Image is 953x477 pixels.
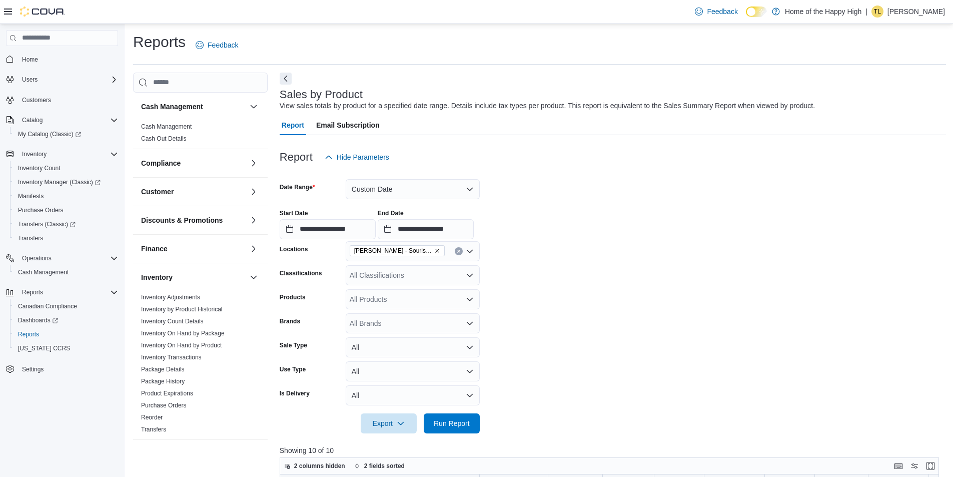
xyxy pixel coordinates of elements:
button: Compliance [141,158,246,168]
div: View sales totals by product for a specified date range. Details include tax types per product. T... [280,101,815,111]
button: Catalog [18,114,47,126]
label: Date Range [280,183,315,191]
a: Reports [14,328,43,340]
span: Washington CCRS [14,342,118,354]
a: Inventory On Hand by Product [141,342,222,349]
button: Next [280,73,292,85]
h3: Loyalty [141,449,166,459]
span: Package Details [141,365,185,373]
span: Purchase Orders [141,401,187,409]
span: Email Subscription [316,115,380,135]
span: Catalog [18,114,118,126]
span: Transfers [141,425,166,433]
button: Operations [2,251,122,265]
span: [PERSON_NAME] - Souris Avenue - Fire & Flower [354,246,432,256]
span: Inventory Count [18,164,61,172]
span: Dashboards [14,314,118,326]
span: Reorder [141,413,163,421]
span: Transfers [18,234,43,242]
span: 2 columns hidden [294,462,345,470]
span: Transfers [14,232,118,244]
span: Operations [22,254,52,262]
button: Finance [141,244,246,254]
span: Home [18,53,118,66]
span: Dashboards [18,316,58,324]
span: 2 fields sorted [364,462,405,470]
button: All [346,361,480,381]
button: Customers [2,93,122,107]
button: Cash Management [141,102,246,112]
button: Loyalty [141,449,246,459]
input: Dark Mode [746,7,767,17]
input: Press the down key to open a popover containing a calendar. [378,219,474,239]
span: Inventory Transactions [141,353,202,361]
button: Discounts & Promotions [248,214,260,226]
span: Run Report [434,418,470,428]
span: Feedback [707,7,737,17]
a: Transfers [141,426,166,433]
button: Cash Management [248,101,260,113]
a: Inventory Count Details [141,318,204,325]
label: Locations [280,245,308,253]
label: Start Date [280,209,308,217]
span: Inventory Adjustments [141,293,200,301]
span: Reports [22,288,43,296]
span: Export [367,413,411,433]
span: Manifests [14,190,118,202]
span: Canadian Compliance [18,302,77,310]
button: Enter fullscreen [924,460,936,472]
button: Run Report [424,413,480,433]
span: Customers [18,94,118,106]
button: Settings [2,361,122,376]
a: Canadian Compliance [14,300,81,312]
span: Inventory [22,150,47,158]
span: Feedback [208,40,238,50]
span: Catalog [22,116,43,124]
a: Inventory On Hand by Package [141,330,225,337]
p: Showing 10 of 10 [280,445,946,455]
a: Inventory Manager (Classic) [14,176,105,188]
span: Settings [18,362,118,375]
button: Inventory [141,272,246,282]
span: Customers [22,96,51,104]
a: Inventory Transactions [141,354,202,361]
span: Users [18,74,118,86]
span: Reports [18,330,39,338]
span: Users [22,76,38,84]
button: Hide Parameters [321,147,393,167]
div: Inventory [133,291,268,439]
a: [US_STATE] CCRS [14,342,74,354]
span: Inventory On Hand by Product [141,341,222,349]
span: Inventory Manager (Classic) [14,176,118,188]
button: Users [18,74,42,86]
span: Home [22,56,38,64]
button: Keyboard shortcuts [892,460,904,472]
a: Manifests [14,190,48,202]
a: Package Details [141,366,185,373]
button: Clear input [455,247,463,255]
button: 2 columns hidden [280,460,349,472]
button: Open list of options [466,247,474,255]
span: Cash Management [14,266,118,278]
button: Manifests [10,189,122,203]
h3: Report [280,151,313,163]
span: Inventory [18,148,118,160]
button: Remove Estevan - Souris Avenue - Fire & Flower from selection in this group [434,248,440,254]
span: Inventory by Product Historical [141,305,223,313]
span: [US_STATE] CCRS [18,344,70,352]
button: Inventory [2,147,122,161]
h1: Reports [133,32,186,52]
a: Inventory Manager (Classic) [10,175,122,189]
img: Cova [20,7,65,17]
label: Brands [280,317,300,325]
span: Dark Mode [746,17,746,18]
button: Inventory [248,271,260,283]
button: Customer [248,186,260,198]
label: Products [280,293,306,301]
button: All [346,385,480,405]
div: Cash Management [133,121,268,149]
button: Export [361,413,417,433]
button: Compliance [248,157,260,169]
button: Reports [2,285,122,299]
span: Transfers (Classic) [14,218,118,230]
